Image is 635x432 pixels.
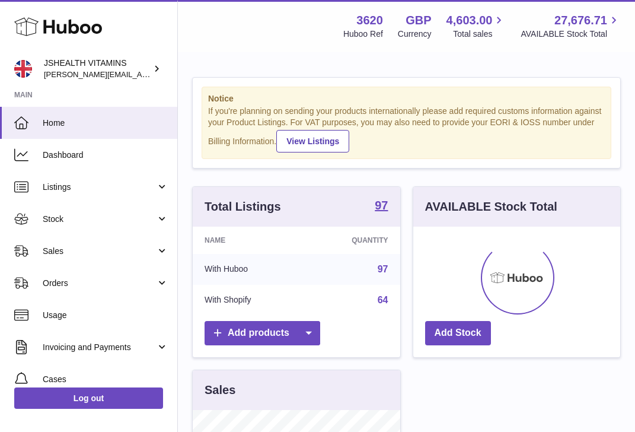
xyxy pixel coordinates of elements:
a: Add products [205,321,320,345]
strong: 3620 [356,12,383,28]
span: Orders [43,278,156,289]
h3: Sales [205,382,235,398]
span: Dashboard [43,150,168,161]
a: 97 [378,264,388,274]
div: If you're planning on sending your products internationally please add required customs informati... [208,106,605,152]
th: Name [193,227,304,254]
td: With Shopify [193,285,304,316]
a: 4,603.00 Total sales [446,12,506,40]
span: Invoicing and Payments [43,342,156,353]
strong: 97 [375,199,388,211]
a: 97 [375,199,388,214]
div: JSHEALTH VITAMINS [44,58,151,80]
span: Usage [43,310,168,321]
a: Log out [14,387,163,409]
a: 64 [378,295,388,305]
span: Cases [43,374,168,385]
span: AVAILABLE Stock Total [521,28,621,40]
span: 4,603.00 [446,12,493,28]
span: 27,676.71 [554,12,607,28]
span: [PERSON_NAME][EMAIL_ADDRESS][DOMAIN_NAME] [44,69,238,79]
a: View Listings [276,130,349,153]
span: Listings [43,182,156,193]
span: Home [43,117,168,129]
span: Total sales [453,28,506,40]
img: francesca@jshealthvitamins.com [14,60,32,78]
span: Sales [43,246,156,257]
div: Currency [398,28,432,40]
h3: Total Listings [205,199,281,215]
strong: GBP [406,12,431,28]
div: Huboo Ref [343,28,383,40]
a: 27,676.71 AVAILABLE Stock Total [521,12,621,40]
td: With Huboo [193,254,304,285]
h3: AVAILABLE Stock Total [425,199,557,215]
strong: Notice [208,93,605,104]
span: Stock [43,214,156,225]
th: Quantity [304,227,400,254]
a: Add Stock [425,321,491,345]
